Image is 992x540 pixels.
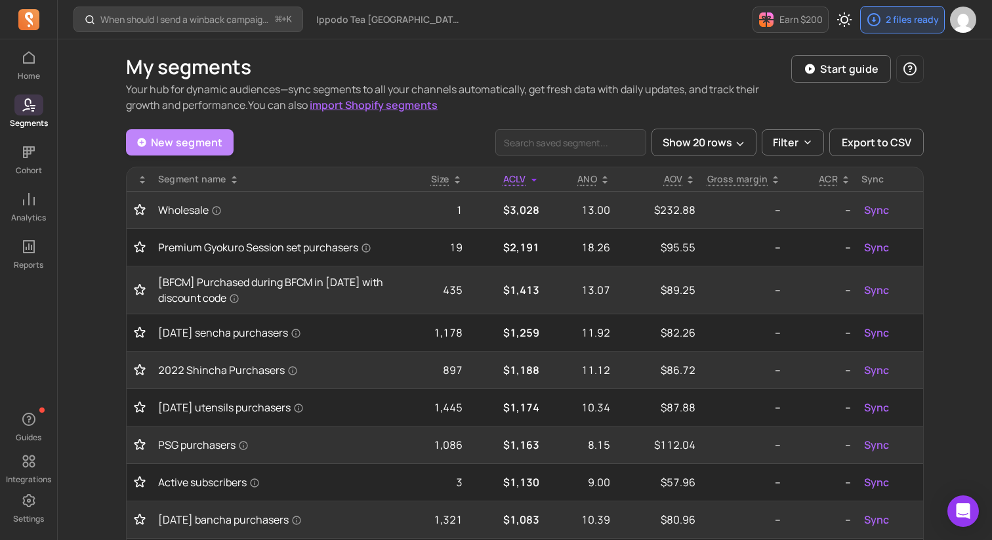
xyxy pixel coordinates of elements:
p: 18.26 [550,239,610,255]
p: Reports [14,260,43,270]
p: Home [18,71,40,81]
button: Sync [861,360,892,381]
button: Toggle favorite [132,203,148,217]
span: Sync [864,362,889,378]
button: Toggle favorite [132,241,148,254]
p: $1,259 [473,325,539,341]
p: -- [706,239,781,255]
p: Integrations [6,474,51,485]
p: $1,413 [473,282,539,298]
p: -- [791,282,851,298]
span: Export to CSV [842,135,911,150]
button: Toggle favorite [132,401,148,414]
p: When should I send a winback campaign to prevent churn? [100,13,270,26]
p: Cohort [16,165,42,176]
a: 2022 Shincha Purchasers [158,362,386,378]
button: Filter [762,129,824,156]
p: -- [791,400,851,415]
div: Sync [861,173,918,186]
p: 8.15 [550,437,610,453]
button: Sync [861,199,892,220]
p: -- [706,400,781,415]
span: Sync [864,512,889,528]
p: $112.04 [621,437,695,453]
p: 897 [397,362,462,378]
p: 1,321 [397,512,462,528]
span: ANO [577,173,597,185]
span: ACLV [503,173,526,185]
p: $3,028 [473,202,539,218]
button: Sync [861,509,892,530]
button: 2 files ready [860,6,945,33]
p: 11.12 [550,362,610,378]
p: $89.25 [621,282,695,298]
button: Sync [861,434,892,455]
span: [DATE] utensils purchasers [158,400,304,415]
p: Filter [773,135,798,150]
p: -- [706,325,781,341]
p: $82.26 [621,325,695,341]
p: -- [706,474,781,490]
p: $95.55 [621,239,695,255]
span: [DATE] bancha purchasers [158,512,302,528]
span: Sync [864,325,889,341]
span: Ippodo Tea [GEOGRAPHIC_DATA] & [GEOGRAPHIC_DATA] [316,13,465,26]
p: -- [791,474,851,490]
button: Toggle favorite [132,326,148,339]
a: [BFCM] Purchased during BFCM in [DATE] with discount code [158,274,386,306]
button: Toggle favorite [132,476,148,489]
button: Toggle favorite [132,438,148,451]
a: [DATE] utensils purchasers [158,400,386,415]
button: Guides [14,406,43,446]
a: [DATE] sencha purchasers [158,325,386,341]
a: Premium Gyokuro Session set purchasers [158,239,386,255]
p: 10.39 [550,512,610,528]
p: $1,174 [473,400,539,415]
p: 10.34 [550,400,610,415]
span: + [276,12,292,26]
p: ACR [819,173,838,186]
button: Sync [861,472,892,493]
input: search [495,129,646,156]
span: Sync [864,239,889,255]
p: $1,163 [473,437,539,453]
h1: My segments [126,55,791,79]
span: Sync [864,282,889,298]
button: Toggle favorite [132,363,148,377]
span: [DATE] sencha purchasers [158,325,301,341]
p: Gross margin [707,173,768,186]
p: Analytics [11,213,46,223]
p: Guides [16,432,41,443]
button: Sync [861,322,892,343]
p: 13.07 [550,282,610,298]
p: 9.00 [550,474,610,490]
button: Toggle favorite [132,283,148,297]
p: 1,178 [397,325,462,341]
p: Earn $200 [779,13,823,26]
span: Premium Gyokuro Session set purchasers [158,239,371,255]
p: $2,191 [473,239,539,255]
div: Open Intercom Messenger [947,495,979,527]
p: 435 [397,282,462,298]
kbd: ⌘ [275,12,282,28]
p: 3 [397,474,462,490]
p: 13.00 [550,202,610,218]
span: Sync [864,437,889,453]
p: $57.96 [621,474,695,490]
p: -- [791,239,851,255]
p: 1,445 [397,400,462,415]
span: Active subscribers [158,474,260,490]
p: $232.88 [621,202,695,218]
p: $1,130 [473,474,539,490]
p: 19 [397,239,462,255]
p: -- [791,362,851,378]
span: Sync [864,202,889,218]
p: -- [706,437,781,453]
button: Sync [861,237,892,258]
p: -- [791,202,851,218]
button: Show 20 rows [651,129,756,156]
span: PSG purchasers [158,437,249,453]
button: Toggle favorite [132,513,148,526]
button: Export to CSV [829,129,924,156]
